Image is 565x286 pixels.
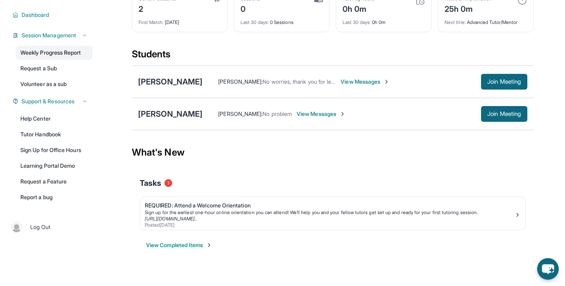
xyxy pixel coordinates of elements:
[487,112,521,116] span: Join Meeting
[164,179,172,187] span: 1
[241,19,269,25] span: Last 30 days :
[343,19,371,25] span: Last 30 days :
[297,110,346,118] span: View Messages
[145,202,514,209] div: REQUIRED: Attend a Welcome Orientation
[16,77,93,91] a: Volunteer as a sub
[132,135,534,170] div: What's New
[145,209,514,216] div: Sign up for the earliest one-hour online orientation you can attend! We’ll help you and your fell...
[16,112,93,126] a: Help Center
[30,223,51,231] span: Log Out
[339,111,346,117] img: Chevron-Right
[18,97,88,105] button: Support & Resources
[241,15,323,26] div: 0 Sessions
[146,241,212,249] button: View Completed Items
[343,2,374,15] div: 0h 0m
[341,78,390,86] span: View Messages
[140,197,525,230] a: REQUIRED: Attend a Welcome OrientationSign up for the earliest one-hour online orientation you ca...
[22,97,75,105] span: Support & Resources
[16,159,93,173] a: Learning Portal Demo
[145,222,514,228] div: Posted [DATE]
[16,190,93,204] a: Report a bug
[132,48,534,65] div: Students
[445,19,466,25] span: Next title :
[22,11,49,19] span: Dashboard
[383,79,390,85] img: Chevron-Right
[145,216,197,222] a: [URL][DOMAIN_NAME]..
[11,222,22,233] img: user-img
[262,110,292,117] span: No problem
[138,76,202,87] div: [PERSON_NAME]
[16,174,93,189] a: Request a Feature
[218,78,262,85] span: [PERSON_NAME] :
[262,78,368,85] span: No worries, thank you for letting me know!
[16,143,93,157] a: Sign Up for Office Hours
[139,19,164,25] span: First Match :
[25,222,27,232] span: |
[481,74,527,90] button: Join Meeting
[481,106,527,122] button: Join Meeting
[241,2,260,15] div: 0
[139,15,221,26] div: [DATE]
[343,15,425,26] div: 0h 0m
[18,31,88,39] button: Session Management
[16,46,93,60] a: Weekly Progress Report
[139,2,176,15] div: 2
[16,61,93,75] a: Request a Sub
[138,108,202,119] div: [PERSON_NAME]
[140,178,161,189] span: Tasks
[537,258,559,280] button: chat-button
[487,79,521,84] span: Join Meeting
[22,31,76,39] span: Session Management
[8,218,93,236] a: |Log Out
[16,127,93,141] a: Tutor Handbook
[445,15,527,26] div: Advanced Tutor/Mentor
[445,2,492,15] div: 25h 0m
[18,11,88,19] button: Dashboard
[218,110,262,117] span: [PERSON_NAME] :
